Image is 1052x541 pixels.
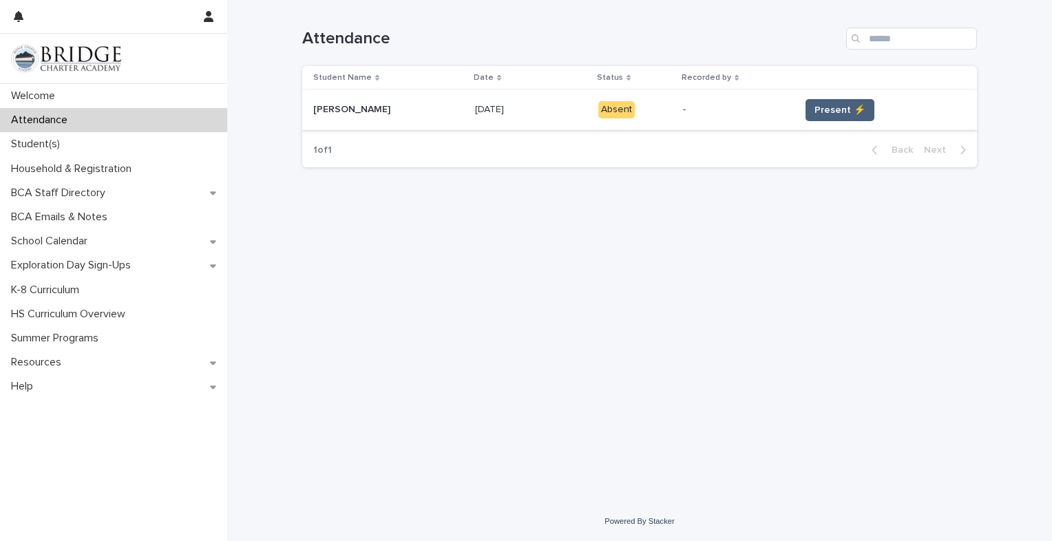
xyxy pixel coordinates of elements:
[604,517,674,525] a: Powered By Stacker
[475,101,507,116] p: [DATE]
[302,90,977,130] tr: [PERSON_NAME][PERSON_NAME] [DATE][DATE] Absent-Present ⚡
[918,144,977,156] button: Next
[11,45,121,72] img: V1C1m3IdTEidaUdm9Hs0
[6,114,78,127] p: Attendance
[6,162,143,176] p: Household & Registration
[6,284,90,297] p: K-8 Curriculum
[6,356,72,369] p: Resources
[6,332,109,345] p: Summer Programs
[806,99,874,121] button: Present ⚡
[682,70,731,85] p: Recorded by
[302,134,343,167] p: 1 of 1
[6,89,66,103] p: Welcome
[313,101,393,116] p: [PERSON_NAME]
[313,70,372,85] p: Student Name
[883,145,913,155] span: Back
[814,103,865,117] span: Present ⚡
[6,308,136,321] p: HS Curriculum Overview
[597,70,623,85] p: Status
[6,138,71,151] p: Student(s)
[6,187,116,200] p: BCA Staff Directory
[924,145,954,155] span: Next
[598,101,635,118] div: Absent
[302,29,841,49] h1: Attendance
[683,104,789,116] p: -
[474,70,494,85] p: Date
[846,28,977,50] input: Search
[6,380,44,393] p: Help
[6,235,98,248] p: School Calendar
[6,211,118,224] p: BCA Emails & Notes
[6,259,142,272] p: Exploration Day Sign-Ups
[861,144,918,156] button: Back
